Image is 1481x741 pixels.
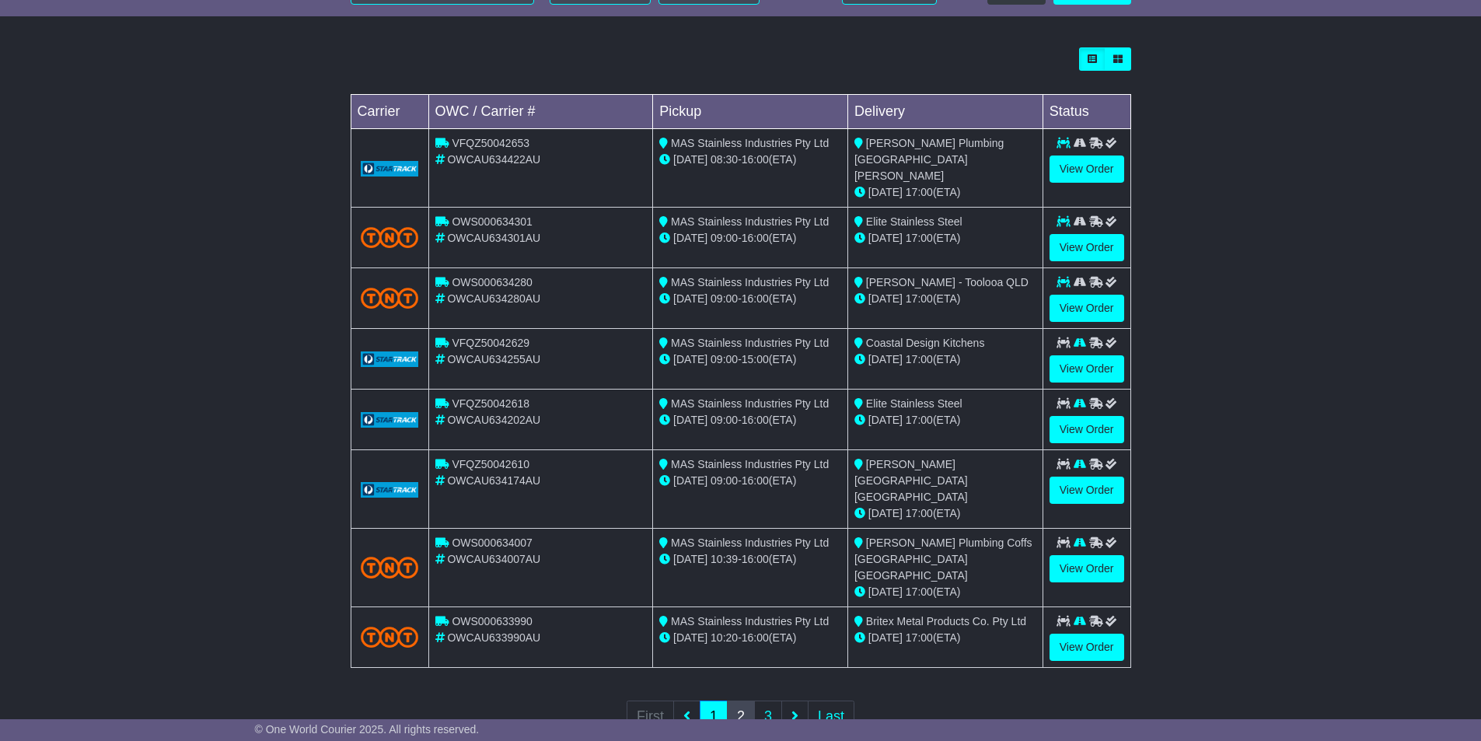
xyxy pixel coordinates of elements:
[447,631,540,644] span: OWCAU633990AU
[659,473,841,489] div: - (ETA)
[742,631,769,644] span: 16:00
[447,232,540,244] span: OWCAU634301AU
[866,397,962,410] span: Elite Stainless Steel
[447,414,540,426] span: OWCAU634202AU
[742,353,769,365] span: 15:00
[711,414,738,426] span: 09:00
[659,152,841,168] div: - (ETA)
[742,232,769,244] span: 16:00
[361,288,419,309] img: TNT_Domestic.png
[671,337,829,349] span: MAS Stainless Industries Pty Ltd
[671,276,829,288] span: MAS Stainless Industries Pty Ltd
[854,351,1036,368] div: (ETA)
[673,292,707,305] span: [DATE]
[1043,95,1130,129] td: Status
[854,291,1036,307] div: (ETA)
[711,631,738,644] span: 10:20
[671,137,829,149] span: MAS Stainless Industries Pty Ltd
[754,701,782,732] a: 3
[351,95,428,129] td: Carrier
[854,412,1036,428] div: (ETA)
[711,232,738,244] span: 09:00
[361,482,419,498] img: GetCarrierServiceLogo
[452,215,533,228] span: OWS000634301
[452,276,533,288] span: OWS000634280
[673,631,707,644] span: [DATE]
[854,230,1036,246] div: (ETA)
[854,505,1036,522] div: (ETA)
[1050,234,1124,261] a: View Order
[659,551,841,568] div: - (ETA)
[447,353,540,365] span: OWCAU634255AU
[854,584,1036,600] div: (ETA)
[742,292,769,305] span: 16:00
[742,474,769,487] span: 16:00
[868,292,903,305] span: [DATE]
[447,553,540,565] span: OWCAU634007AU
[906,631,933,644] span: 17:00
[711,153,738,166] span: 08:30
[711,353,738,365] span: 09:00
[866,615,1026,627] span: Britex Metal Products Co. Pty Ltd
[1050,295,1124,322] a: View Order
[854,184,1036,201] div: (ETA)
[866,276,1029,288] span: [PERSON_NAME] - Toolooa QLD
[868,585,903,598] span: [DATE]
[1050,416,1124,443] a: View Order
[447,292,540,305] span: OWCAU634280AU
[671,458,829,470] span: MAS Stainless Industries Pty Ltd
[452,337,529,349] span: VFQZ50042629
[1050,634,1124,661] a: View Order
[742,153,769,166] span: 16:00
[854,537,1032,582] span: [PERSON_NAME] Plumbing Coffs [GEOGRAPHIC_DATA] [GEOGRAPHIC_DATA]
[868,186,903,198] span: [DATE]
[361,412,419,428] img: GetCarrierServiceLogo
[673,414,707,426] span: [DATE]
[866,337,985,349] span: Coastal Design Kitchens
[906,186,933,198] span: 17:00
[711,292,738,305] span: 09:00
[361,161,419,177] img: GetCarrierServiceLogo
[673,232,707,244] span: [DATE]
[361,627,419,648] img: TNT_Domestic.png
[700,701,728,732] a: 1
[906,292,933,305] span: 17:00
[673,474,707,487] span: [DATE]
[671,397,829,410] span: MAS Stainless Industries Pty Ltd
[361,557,419,578] img: TNT_Domestic.png
[659,351,841,368] div: - (ETA)
[742,553,769,565] span: 16:00
[868,232,903,244] span: [DATE]
[361,351,419,367] img: GetCarrierServiceLogo
[659,412,841,428] div: - (ETA)
[906,353,933,365] span: 17:00
[255,723,480,736] span: © One World Courier 2025. All rights reserved.
[659,291,841,307] div: - (ETA)
[868,414,903,426] span: [DATE]
[854,458,968,503] span: [PERSON_NAME][GEOGRAPHIC_DATA] [GEOGRAPHIC_DATA]
[868,507,903,519] span: [DATE]
[854,137,1004,182] span: [PERSON_NAME] Plumbing [GEOGRAPHIC_DATA][PERSON_NAME]
[808,701,854,732] a: Last
[452,137,529,149] span: VFQZ50042653
[866,215,962,228] span: Elite Stainless Steel
[906,507,933,519] span: 17:00
[742,414,769,426] span: 16:00
[906,585,933,598] span: 17:00
[1050,355,1124,383] a: View Order
[428,95,653,129] td: OWC / Carrier #
[671,215,829,228] span: MAS Stainless Industries Pty Ltd
[727,701,755,732] a: 2
[447,153,540,166] span: OWCAU634422AU
[452,458,529,470] span: VFQZ50042610
[711,553,738,565] span: 10:39
[868,353,903,365] span: [DATE]
[711,474,738,487] span: 09:00
[653,95,848,129] td: Pickup
[452,615,533,627] span: OWS000633990
[671,615,829,627] span: MAS Stainless Industries Pty Ltd
[659,230,841,246] div: - (ETA)
[452,397,529,410] span: VFQZ50042618
[673,353,707,365] span: [DATE]
[847,95,1043,129] td: Delivery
